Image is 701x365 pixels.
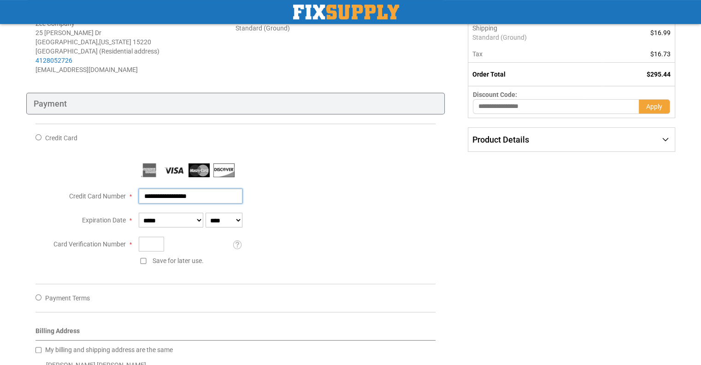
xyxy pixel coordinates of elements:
span: Apply [646,103,662,110]
img: Fix Industrial Supply [293,5,399,19]
div: Standard (Ground) [236,24,436,33]
img: Visa [164,163,185,177]
span: Credit Card Number [69,192,126,200]
a: 4128052726 [35,57,72,64]
img: MasterCard [189,163,210,177]
div: Payment [26,93,445,115]
span: Credit Card [45,134,77,142]
span: $295.44 [647,71,671,78]
span: Card Verification Number [53,240,126,248]
span: $16.73 [650,50,671,58]
span: [US_STATE] [99,38,131,46]
span: Standard (Ground) [472,33,599,42]
span: Save for later use. [153,257,204,264]
span: My billing and shipping address are the same [45,346,173,353]
img: American Express [139,163,160,177]
span: Expiration Date [82,216,126,224]
strong: Order Total [472,71,506,78]
th: Tax [468,46,604,63]
a: store logo [293,5,399,19]
address: [PERSON_NAME] [PERSON_NAME] Zee Company 25 [PERSON_NAME] Dr [GEOGRAPHIC_DATA] , 15220 [GEOGRAPHIC... [35,10,236,74]
span: Shipping [472,24,497,32]
img: Discover [213,163,235,177]
button: Apply [639,99,670,114]
span: [EMAIL_ADDRESS][DOMAIN_NAME] [35,66,138,73]
span: Payment Terms [45,294,90,302]
span: $16.99 [650,29,671,36]
span: Discount Code: [473,91,517,98]
span: Product Details [472,135,529,144]
div: Billing Address [35,326,436,341]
